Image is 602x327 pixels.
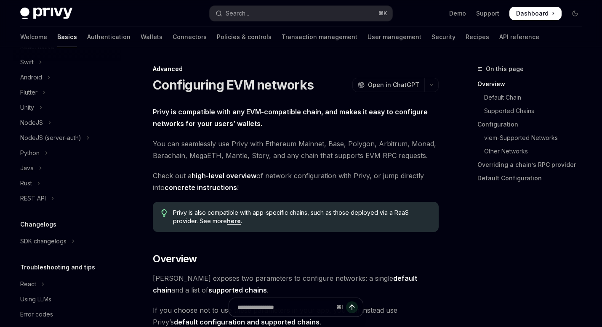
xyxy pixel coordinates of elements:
a: Other Networks [477,145,589,158]
button: Open in ChatGPT [352,78,424,92]
span: Open in ChatGPT [368,81,419,89]
div: Swift [20,57,34,67]
a: Support [476,9,499,18]
span: Check out a of network configuration with Privy, or jump directly into ! [153,170,439,193]
button: Toggle Rust section [13,176,121,191]
a: Connectors [173,27,207,47]
button: Toggle Flutter section [13,85,121,100]
a: API reference [499,27,539,47]
a: Policies & controls [217,27,272,47]
a: Wallets [141,27,162,47]
a: Transaction management [282,27,357,47]
img: dark logo [20,8,72,19]
button: Toggle Python section [13,145,121,161]
svg: Tip [161,209,167,217]
div: Python [20,148,40,158]
button: Toggle Android section [13,70,121,85]
h5: Changelogs [20,219,56,229]
div: Java [20,163,34,173]
a: Configuration [477,118,589,131]
button: Toggle Swift section [13,55,121,70]
button: Toggle NodeJS (server-auth) section [13,130,121,145]
button: Send message [346,301,358,313]
button: Toggle SDK changelogs section [13,234,121,249]
span: Overview [153,252,197,266]
div: Flutter [20,87,37,98]
a: Overview [477,77,589,91]
h1: Configuring EVM networks [153,77,314,92]
strong: Privy is compatible with any EVM-compatible chain, and makes it easy to configure networks for yo... [153,108,428,128]
a: Dashboard [509,7,562,20]
a: Basics [57,27,77,47]
a: concrete instructions [165,183,237,192]
span: You can seamlessly use Privy with Ethereum Mainnet, Base, Polygon, Arbitrum, Monad, Berachain, Me... [153,138,439,161]
a: User management [368,27,421,47]
div: Unity [20,103,34,113]
span: ⌘ K [378,10,387,17]
a: Security [432,27,455,47]
span: Dashboard [516,9,549,18]
div: Rust [20,178,32,188]
span: Privy is also compatible with app-specific chains, such as those deployed via a RaaS provider. Se... [173,208,431,225]
a: viem-Supported Networks [477,131,589,145]
div: NodeJS (server-auth) [20,133,81,143]
a: Authentication [87,27,131,47]
button: Toggle REST API section [13,191,121,206]
div: Advanced [153,65,439,73]
a: Error codes [13,307,121,322]
a: Using LLMs [13,292,121,307]
h5: Troubleshooting and tips [20,262,95,272]
a: Demo [449,9,466,18]
a: Supported Chains [477,104,589,118]
button: Toggle dark mode [568,7,582,20]
button: Toggle React section [13,277,121,292]
button: Open search [210,6,392,21]
div: Error codes [20,309,53,319]
button: Toggle NodeJS section [13,115,121,130]
span: [PERSON_NAME] exposes two parameters to configure networks: a single and a list of . [153,272,439,296]
button: Toggle Unity section [13,100,121,115]
div: Search... [226,8,249,18]
a: Overriding a chain’s RPC provider [477,158,589,171]
a: Default Chain [477,91,589,104]
div: SDK changelogs [20,236,67,246]
a: Welcome [20,27,47,47]
div: Android [20,72,42,82]
button: Toggle Java section [13,161,121,176]
div: Using LLMs [20,294,51,304]
a: high-level overview [192,171,256,180]
a: Recipes [466,27,489,47]
span: On this page [486,64,524,74]
div: NodeJS [20,118,43,128]
a: supported chains [208,286,267,295]
div: React [20,279,36,289]
div: REST API [20,193,46,203]
a: here [227,217,241,225]
input: Ask a question... [237,298,333,316]
a: Default Configuration [477,171,589,185]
